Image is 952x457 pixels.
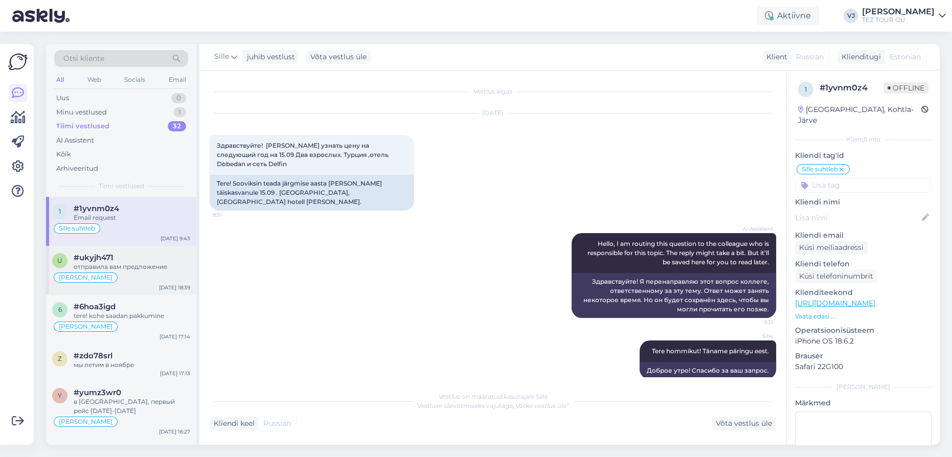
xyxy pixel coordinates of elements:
span: u [57,257,62,264]
div: отправила вам предложение [74,262,190,271]
span: Sille [214,51,229,62]
span: #ukyjh471 [74,253,114,262]
p: Safari 22G100 [795,361,932,372]
p: Kliendi nimi [795,197,932,208]
p: Brauser [795,351,932,361]
span: 1 [805,85,807,93]
p: Kliendi tag'id [795,150,932,161]
div: Küsi telefoninumbrit [795,269,877,283]
div: VJ [844,9,858,23]
div: [DATE] 16:27 [159,428,190,436]
span: Estonian [890,52,921,62]
span: Offline [883,82,928,94]
span: Vestlus on määratud kasutajale Sille [439,393,548,400]
span: z [58,355,62,362]
p: Kliendi email [795,230,932,241]
span: y [58,392,62,399]
div: [PERSON_NAME] [862,8,935,16]
p: Vaata edasi ... [795,312,932,321]
div: TEZ TOUR OÜ [862,16,935,24]
div: Aktiivne [757,7,819,25]
p: Klienditeekond [795,287,932,298]
img: Askly Logo [8,52,28,72]
div: Email [167,73,188,86]
p: Kliendi telefon [795,259,932,269]
div: All [54,73,66,86]
span: #yumz3wr0 [74,388,121,397]
span: Hello, I am routing this question to the colleague who is responsible for this topic. The reply m... [587,240,770,266]
div: в [GEOGRAPHIC_DATA], первый рейс [DATE]-[DATE] [74,397,190,416]
span: Russian [796,52,824,62]
div: Kliendi info [795,135,932,144]
div: [DATE] 17:13 [160,370,190,377]
span: [PERSON_NAME] [59,324,112,330]
div: Vestlus algas [210,87,776,96]
div: [GEOGRAPHIC_DATA], Kohtla-Järve [798,104,921,126]
div: [DATE] 9:43 [161,235,190,242]
div: [PERSON_NAME] [795,382,932,392]
a: [URL][DOMAIN_NAME] [795,299,875,308]
span: 9:31 [735,318,773,326]
div: Web [85,73,103,86]
span: #1yvnm0z4 [74,204,119,213]
div: Socials [122,73,147,86]
span: Vestluse ülevõtmiseks vajutage [417,402,569,409]
div: Kliendi keel [210,418,255,429]
div: Email request [74,213,190,222]
div: [DATE] 18:39 [159,284,190,291]
div: мы летим в ноябре [74,360,190,370]
span: Sille [735,332,773,340]
div: 1 [173,107,186,118]
div: Kõik [56,149,71,159]
p: Märkmed [795,398,932,408]
span: 6 [58,306,62,313]
p: Operatsioonisüsteem [795,325,932,336]
span: Sille suhtleb [802,166,838,172]
span: #zdo78srl [74,351,112,360]
span: 9:31 [213,211,251,219]
span: Sille suhtleb [59,225,95,232]
span: [PERSON_NAME] [59,275,112,281]
div: Võta vestlus üle [712,417,776,430]
div: juhib vestlust [243,52,295,62]
div: [DATE] 17:14 [160,333,190,340]
span: AI Assistent [735,225,773,233]
div: [DATE] [210,108,776,118]
div: Uus [56,93,69,103]
i: „Võtke vestlus üle” [513,402,569,409]
input: Lisa tag [795,177,932,193]
div: Arhiveeritud [56,164,98,174]
span: Russian [263,418,291,429]
span: Tiimi vestlused [99,181,144,191]
div: Võta vestlus üle [306,50,371,64]
div: Tere! Sooviksin teada järgmise aasta [PERSON_NAME] täiskasvanule 15.09 . [GEOGRAPHIC_DATA], [GEOG... [210,175,414,211]
div: 0 [171,93,186,103]
div: Klienditugi [837,52,881,62]
span: 1 [59,208,61,215]
div: Küsi meiliaadressi [795,241,868,255]
div: 32 [168,121,186,131]
span: #6hoa3igd [74,302,116,311]
span: Otsi kliente [63,53,104,64]
div: Minu vestlused [56,107,107,118]
a: [PERSON_NAME]TEZ TOUR OÜ [862,8,946,24]
p: iPhone OS 18.6.2 [795,336,932,347]
div: Klient [762,52,787,62]
div: Доброе утро! Спасибо за ваш запрос. [640,362,776,379]
div: Tiimi vestlused [56,121,109,131]
span: Здравствуйте! [PERSON_NAME] узнать цену на следующий год на 15.09 Два взрослых. Турция ,отель Dob... [217,142,390,168]
span: [PERSON_NAME] [59,419,112,425]
div: Здравствуйте! Я перенаправляю этот вопрос коллеге, ответственному за эту тему. Ответ может занять... [572,273,776,318]
div: tere! kohe saadan pakkumine [74,311,190,321]
input: Lisa nimi [796,212,920,223]
div: AI Assistent [56,135,94,146]
span: Tere hommikut! Täname päringu eest. [652,347,769,355]
div: # 1yvnm0z4 [820,82,883,94]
